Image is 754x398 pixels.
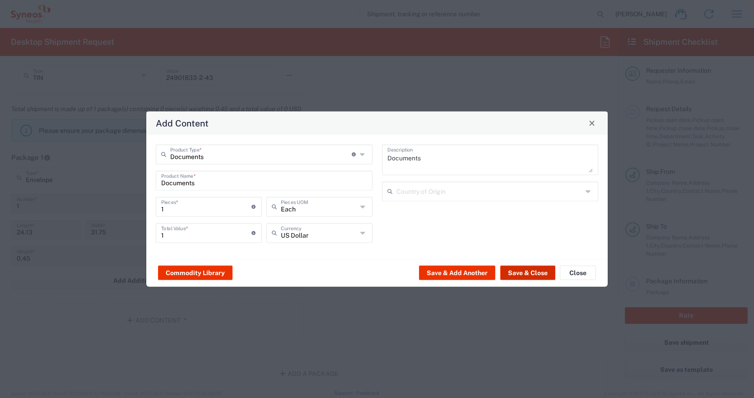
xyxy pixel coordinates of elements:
button: Close [560,266,596,280]
button: Save & Add Another [419,266,495,280]
button: Close [586,117,598,129]
button: Save & Close [500,266,555,280]
h4: Add Content [156,117,209,130]
button: Commodity Library [158,266,233,280]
